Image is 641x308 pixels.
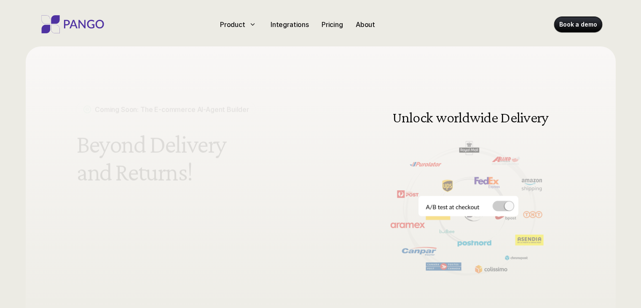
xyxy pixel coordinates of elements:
[95,104,249,114] p: Coming Soon: The E-commerce AI-Agent Builder
[76,130,336,186] h1: Beyond Delivery and Returns!
[544,182,557,195] img: Next Arrow
[372,91,565,286] img: Delivery and shipping management software doing A/B testing at the checkout for different carrier...
[381,182,393,195] button: Previous
[352,18,378,31] a: About
[318,18,346,31] a: Pricing
[390,110,550,125] h3: Unlock worldwide Delivery
[544,182,557,195] button: Next
[381,182,393,195] img: Back Arrow
[554,17,602,32] a: Book a demo
[322,19,343,30] p: Pricing
[267,18,312,31] a: Integrations
[559,20,597,29] p: Book a demo
[220,19,245,30] p: Product
[356,19,375,30] p: About
[271,19,309,30] p: Integrations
